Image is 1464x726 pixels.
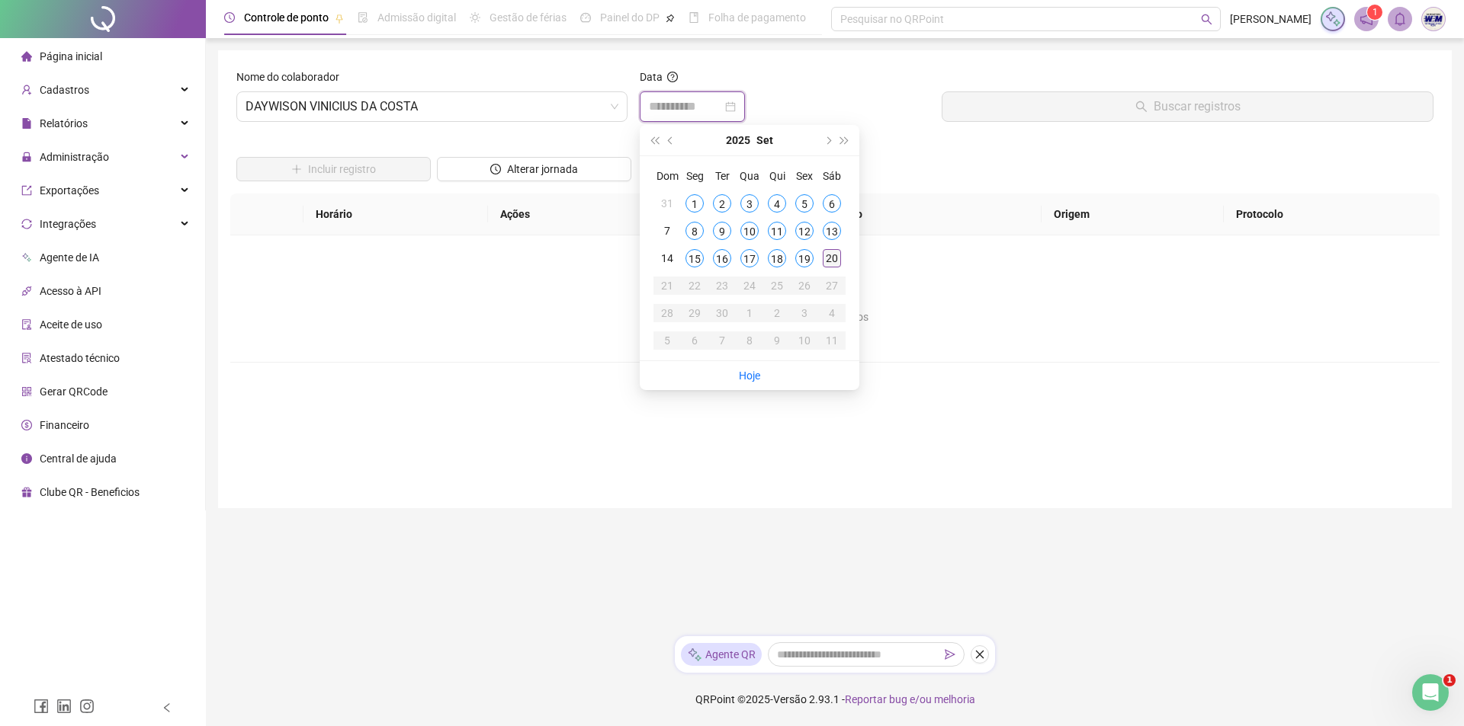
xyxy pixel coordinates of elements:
div: 1 [740,304,759,322]
span: export [21,185,32,196]
td: 2025-10-03 [791,299,818,327]
span: qrcode [21,386,32,397]
div: 3 [740,194,759,213]
button: super-prev-year [646,125,663,155]
span: Exportações [40,184,99,197]
div: 9 [713,222,731,240]
sup: 1 [1367,5,1382,20]
div: 23 [713,277,731,295]
span: Financeiro [40,419,89,431]
span: question-circle [667,72,678,82]
div: 8 [685,222,704,240]
span: Alterar jornada [507,161,578,178]
div: 4 [823,304,841,322]
span: info-circle [21,453,32,464]
div: 13 [823,222,841,240]
td: 2025-09-05 [791,190,818,217]
span: lock [21,152,32,162]
div: 7 [658,222,676,240]
td: 2025-09-27 [818,272,846,299]
span: facebook [34,699,49,714]
span: Atestado técnico [40,352,120,364]
span: 1 [1372,7,1378,18]
td: 2025-09-24 [736,272,763,299]
td: 2025-09-14 [653,245,681,272]
span: DAYWISON VINICIUS DA COSTA [246,92,618,121]
td: 2025-10-04 [818,299,846,327]
span: home [21,51,32,62]
span: Versão [773,693,807,705]
div: 11 [768,222,786,240]
span: Administração [40,151,109,163]
span: dashboard [580,12,591,23]
td: 2025-09-06 [818,190,846,217]
div: 8 [740,331,759,350]
th: Origem [1042,193,1223,235]
td: 2025-09-10 [736,217,763,245]
th: Localização [791,193,1042,235]
img: 75125 [1422,8,1445,30]
div: 10 [795,331,814,350]
div: 24 [740,277,759,295]
td: 2025-09-28 [653,299,681,327]
div: 12 [795,222,814,240]
div: 19 [795,249,814,267]
button: Incluir registro [236,157,431,181]
th: Sex [791,162,818,190]
td: 2025-09-12 [791,217,818,245]
td: 2025-10-10 [791,327,818,354]
span: Página inicial [40,50,102,62]
span: pushpin [335,14,344,23]
label: Nome do colaborador [236,69,349,85]
td: 2025-09-07 [653,217,681,245]
span: instagram [79,699,95,714]
div: 25 [768,277,786,295]
td: 2025-09-20 [818,245,846,272]
span: sun [470,12,480,23]
td: 2025-09-09 [708,217,736,245]
div: 27 [823,277,841,295]
div: 5 [795,194,814,213]
th: Protocolo [1224,193,1440,235]
span: user-add [21,85,32,95]
button: month panel [756,125,773,155]
span: clock-circle [224,12,235,23]
span: Data [640,71,663,83]
a: Alterar jornada [437,165,631,177]
div: 7 [713,331,731,350]
button: Alterar jornada [437,157,631,181]
td: 2025-09-18 [763,245,791,272]
td: 2025-10-02 [763,299,791,327]
span: sync [21,219,32,229]
span: [PERSON_NAME] [1230,11,1311,27]
span: Agente de IA [40,251,99,264]
span: gift [21,487,32,497]
div: Agente QR [681,643,762,666]
img: sparkle-icon.fc2bf0ac1784a2077858766a79e2daf3.svg [1324,11,1341,27]
a: Hoje [739,369,760,382]
button: prev-year [663,125,679,155]
span: Integrações [40,218,96,230]
span: linkedin [56,699,72,714]
div: 3 [795,304,814,322]
span: Aceite de uso [40,318,102,331]
span: send [945,649,955,660]
div: 20 [823,249,841,267]
span: Gerar QRCode [40,385,108,398]
span: file-done [358,12,368,23]
div: 26 [795,277,814,295]
span: dollar [21,420,32,430]
div: 10 [740,222,759,240]
td: 2025-09-22 [681,272,708,299]
th: Horário [303,193,487,235]
td: 2025-09-11 [763,217,791,245]
span: solution [21,353,32,363]
span: notification [1360,12,1373,26]
div: 1 [685,194,704,213]
div: 29 [685,304,704,322]
td: 2025-09-19 [791,245,818,272]
div: Não há dados [249,309,1421,325]
span: 1 [1443,674,1456,686]
span: left [162,702,172,713]
td: 2025-10-01 [736,299,763,327]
